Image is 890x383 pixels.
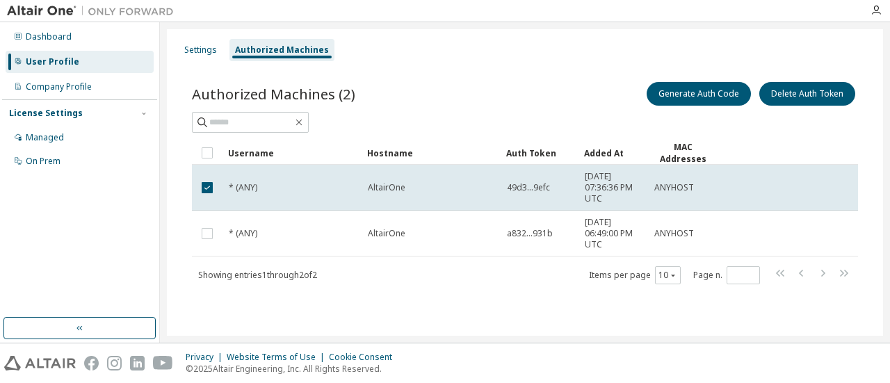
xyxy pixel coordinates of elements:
button: 10 [658,270,677,281]
div: Added At [584,142,642,164]
div: User Profile [26,56,79,67]
div: Privacy [186,352,227,363]
img: Altair One [7,4,181,18]
span: 49d3...9efc [507,182,550,193]
span: Page n. [693,266,760,284]
div: Username [228,142,356,164]
span: Showing entries 1 through 2 of 2 [198,269,317,281]
button: Generate Auth Code [647,82,751,106]
button: Delete Auth Token [759,82,855,106]
img: instagram.svg [107,356,122,370]
span: [DATE] 06:49:00 PM UTC [585,217,642,250]
span: AltairOne [368,228,405,239]
span: * (ANY) [229,228,257,239]
div: Settings [184,44,217,56]
div: License Settings [9,108,83,119]
span: a832...931b [507,228,553,239]
span: * (ANY) [229,182,257,193]
div: Dashboard [26,31,72,42]
div: Hostname [367,142,495,164]
img: linkedin.svg [130,356,145,370]
div: Authorized Machines [235,44,329,56]
div: Managed [26,132,64,143]
img: altair_logo.svg [4,356,76,370]
div: Company Profile [26,81,92,92]
div: Cookie Consent [329,352,400,363]
p: © 2025 Altair Engineering, Inc. All Rights Reserved. [186,363,400,375]
span: ANYHOST [654,228,694,239]
span: ANYHOST [654,182,694,193]
div: Website Terms of Use [227,352,329,363]
div: On Prem [26,156,60,167]
div: Auth Token [506,142,573,164]
span: Items per page [589,266,681,284]
div: MAC Addresses [654,141,712,165]
span: Authorized Machines (2) [192,84,355,104]
span: AltairOne [368,182,405,193]
img: facebook.svg [84,356,99,370]
img: youtube.svg [153,356,173,370]
span: [DATE] 07:36:36 PM UTC [585,171,642,204]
